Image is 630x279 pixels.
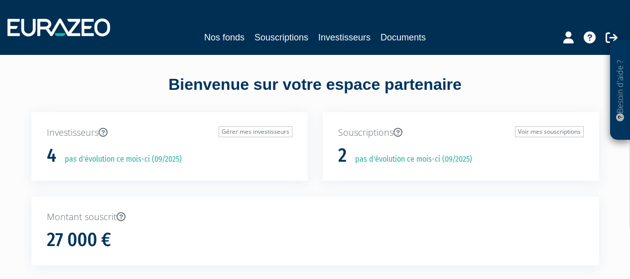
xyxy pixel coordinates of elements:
[204,30,245,44] a: Nos fonds
[47,211,584,224] p: Montant souscrit
[338,126,584,139] p: Souscriptions
[515,126,584,137] a: Voir mes souscriptions
[254,30,308,44] a: Souscriptions
[47,145,56,166] h1: 4
[58,154,182,165] p: pas d'évolution ce mois-ci (09/2025)
[219,126,292,137] a: Gérer mes investisseurs
[380,30,426,44] a: Documents
[47,126,292,139] p: Investisseurs
[338,145,347,166] h1: 2
[615,45,626,135] p: Besoin d'aide ?
[47,230,111,251] h1: 27 000 €
[318,30,371,44] a: Investisseurs
[348,154,472,165] p: pas d'évolution ce mois-ci (09/2025)
[7,18,110,36] img: 1732889491-logotype_eurazeo_blanc_rvb.png
[24,73,607,112] div: Bienvenue sur votre espace partenaire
